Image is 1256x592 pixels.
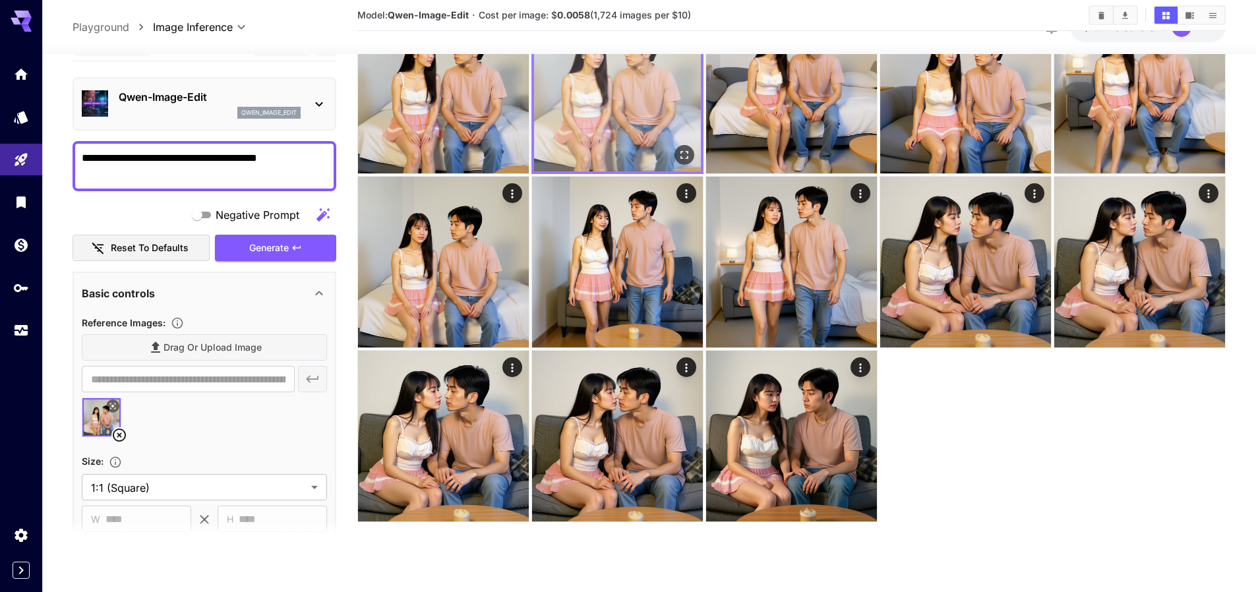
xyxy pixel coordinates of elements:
[82,277,327,309] div: Basic controls
[502,357,522,377] div: Actions
[851,183,870,203] div: Actions
[557,9,590,20] b: 0.0058
[104,456,127,469] button: Adjust the dimensions of the generated image by specifying its width and height in pixels, or sel...
[13,194,29,210] div: Library
[706,3,877,173] img: 2Q==
[241,108,297,117] p: qwen_image_edit
[851,357,870,377] div: Actions
[82,285,155,301] p: Basic controls
[534,5,701,171] img: Z
[13,152,29,168] div: Playground
[165,316,189,330] button: Upload a reference image to guide the result. This is needed for Image-to-Image or Inpainting. Su...
[13,562,30,579] button: Expand sidebar
[706,177,877,347] img: Z
[1154,7,1178,24] button: Show images in grid view
[532,177,703,347] img: 9k=
[1089,5,1138,25] div: Clear ImagesDownload All
[479,9,691,20] span: Cost per image: $ (1,724 images per $10)
[357,9,469,20] span: Model:
[676,183,696,203] div: Actions
[119,89,301,105] p: Qwen-Image-Edit
[706,351,877,521] img: 2Q==
[676,357,696,377] div: Actions
[91,480,306,496] span: 1:1 (Square)
[880,3,1051,173] img: Z
[532,351,703,521] img: 2Q==
[91,512,100,527] span: W
[1201,7,1224,24] button: Show images in list view
[249,239,289,256] span: Generate
[73,234,210,261] button: Reset to defaults
[227,512,233,527] span: H
[13,322,29,339] div: Usage
[13,109,29,125] div: Models
[472,7,475,23] p: ·
[502,183,522,203] div: Actions
[1153,5,1226,25] div: Show images in grid viewShow images in video viewShow images in list view
[153,19,233,35] span: Image Inference
[1115,22,1161,33] span: credits left
[13,66,29,82] div: Home
[388,9,469,20] b: Qwen-Image-Edit
[1090,7,1113,24] button: Clear Images
[82,84,327,124] div: Qwen-Image-Editqwen_image_edit
[358,3,529,173] img: 9k=
[674,145,694,165] div: Open in fullscreen
[13,237,29,253] div: Wallet
[880,177,1051,347] img: 2Q==
[82,316,165,328] span: Reference Images :
[215,234,336,261] button: Generate
[1083,22,1115,33] span: $15.77
[82,456,104,467] span: Size :
[1114,7,1137,24] button: Download All
[216,207,299,223] span: Negative Prompt
[1025,183,1044,203] div: Actions
[13,280,29,296] div: API Keys
[73,19,129,35] a: Playground
[358,351,529,521] img: 2Q==
[1199,183,1218,203] div: Actions
[73,19,153,35] nav: breadcrumb
[13,527,29,543] div: Settings
[1054,3,1225,173] img: 2Q==
[358,177,529,347] img: Z
[1054,177,1225,347] img: Z
[1178,7,1201,24] button: Show images in video view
